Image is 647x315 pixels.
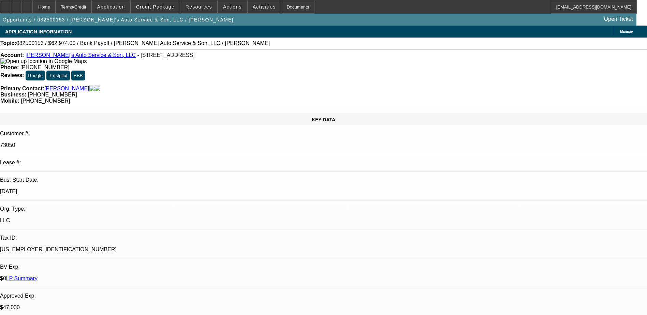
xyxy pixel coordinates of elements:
[21,98,70,104] span: [PHONE_NUMBER]
[6,275,38,281] a: LP Summary
[28,92,77,97] span: [PHONE_NUMBER]
[95,86,100,92] img: linkedin-icon.png
[20,64,70,70] span: [PHONE_NUMBER]
[26,71,45,80] button: Google
[97,4,125,10] span: Application
[0,40,16,46] strong: Topic:
[0,86,44,92] strong: Primary Contact:
[136,4,175,10] span: Credit Package
[186,4,212,10] span: Resources
[0,98,19,104] strong: Mobile:
[26,52,136,58] a: [PERSON_NAME]'s Auto Service & Son, LLC
[0,52,24,58] strong: Account:
[92,0,130,13] button: Application
[0,64,19,70] strong: Phone:
[253,4,276,10] span: Activities
[248,0,281,13] button: Activities
[71,71,85,80] button: BBB
[131,0,180,13] button: Credit Package
[620,30,633,33] span: Manage
[137,52,194,58] span: - [STREET_ADDRESS]
[223,4,242,10] span: Actions
[0,92,26,97] strong: Business:
[218,0,247,13] button: Actions
[180,0,217,13] button: Resources
[601,13,636,25] a: Open Ticket
[46,71,70,80] button: Trustpilot
[312,117,335,122] span: KEY DATA
[0,58,87,64] img: Open up location in Google Maps
[16,40,270,46] span: 082500153 / $62,974.00 / Bank Payoff / [PERSON_NAME] Auto Service & Son, LLC / [PERSON_NAME]
[5,29,72,34] span: APPLICATION INFORMATION
[44,86,89,92] a: [PERSON_NAME]
[0,58,87,64] a: View Google Maps
[0,72,24,78] strong: Reviews:
[89,86,95,92] img: facebook-icon.png
[3,17,234,22] span: Opportunity / 082500153 / [PERSON_NAME]'s Auto Service & Son, LLC / [PERSON_NAME]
